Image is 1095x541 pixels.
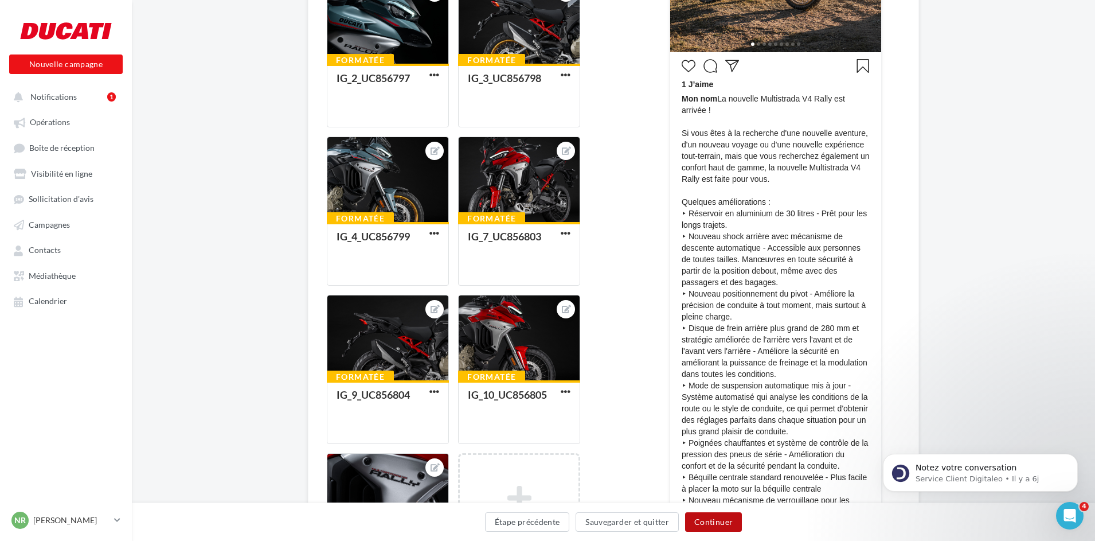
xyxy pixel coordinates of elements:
p: [PERSON_NAME] [33,515,109,526]
div: IG_4_UC856799 [337,230,410,243]
a: Campagnes [7,214,125,235]
span: Notifications [30,92,77,102]
span: Calendrier [29,297,67,306]
button: Étape précédente [485,512,570,532]
div: IG_2_UC856797 [337,72,410,84]
div: IG_10_UC856805 [468,388,547,401]
button: Notifications 1 [7,86,120,107]
span: Boîte de réception [29,143,95,153]
button: Continuer [685,512,742,532]
span: NR [14,515,26,526]
iframe: Intercom notifications message [866,430,1095,510]
svg: Partager la publication [725,59,739,73]
button: Sauvegarder et quitter [576,512,679,532]
a: Boîte de réception [7,137,125,158]
div: Formatée [327,371,394,383]
button: Nouvelle campagne [9,55,123,74]
span: Contacts [29,246,61,255]
span: Sollicitation d'avis [29,194,93,204]
div: 1 [107,92,116,102]
a: Calendrier [7,290,125,311]
div: IG_9_UC856804 [337,388,410,401]
span: Campagnes [29,220,70,229]
div: IG_3_UC856798 [468,72,541,84]
a: Médiathèque [7,265,125,286]
span: Mon nom [682,94,717,103]
a: Sollicitation d'avis [7,188,125,209]
svg: Commenter [703,59,717,73]
iframe: Intercom live chat [1056,502,1084,530]
span: Visibilité en ligne [31,169,92,178]
div: IG_7_UC856803 [468,230,541,243]
span: 4 [1080,502,1089,511]
svg: J’aime [682,59,695,73]
div: Formatée [327,212,394,225]
div: Formatée [327,54,394,67]
div: Formatée [458,212,525,225]
div: Formatée [458,371,525,383]
span: Opérations [30,118,70,127]
div: Formatée [458,54,525,67]
a: Visibilité en ligne [7,163,125,184]
svg: Enregistrer [856,59,870,73]
a: Opérations [7,111,125,132]
a: Contacts [7,239,125,260]
span: Médiathèque [29,271,76,281]
a: NR [PERSON_NAME] [9,509,123,531]
div: 1 J’aime [682,79,870,93]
